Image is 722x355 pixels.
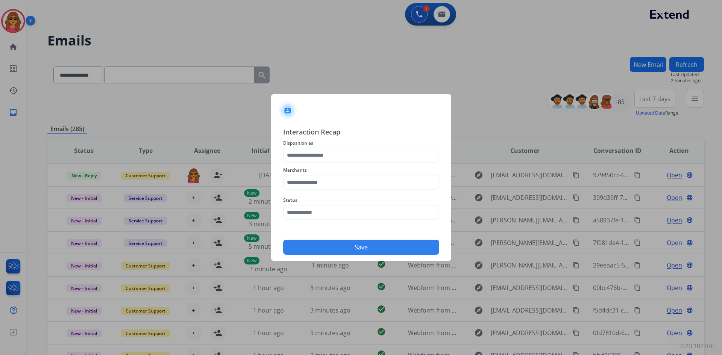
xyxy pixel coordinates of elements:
[680,341,714,350] p: 0.20.1027RC
[283,240,439,255] button: Save
[283,166,439,175] span: Merchants
[283,139,439,148] span: Disposition as
[279,101,297,119] img: contactIcon
[283,196,439,205] span: Status
[283,127,439,139] span: Interaction Recap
